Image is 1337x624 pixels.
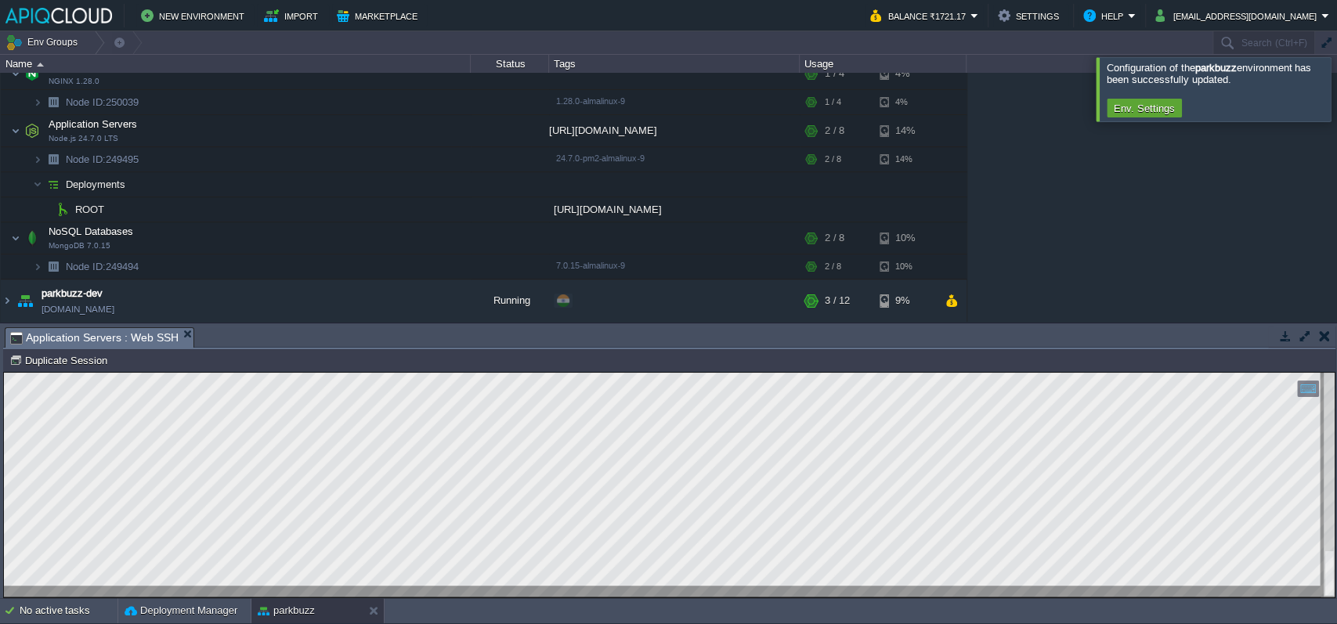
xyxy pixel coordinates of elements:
div: 1 / 4 [825,91,841,115]
button: Duplicate Session [9,353,112,367]
img: APIQCloud [5,8,112,23]
div: 2 / 8 [825,148,841,172]
img: AMDAwAAAACH5BAEAAAAALAAAAAABAAEAAAICRAEAOw== [21,59,43,90]
img: AMDAwAAAACH5BAEAAAAALAAAAAABAAEAAAICRAEAOw== [42,255,64,280]
div: [URL][DOMAIN_NAME] [549,116,800,147]
span: Node.js 24.7.0 LTS [49,135,118,144]
button: Import [264,6,323,25]
span: 250039 [64,96,141,110]
span: NGINX 1.28.0 [49,78,99,87]
div: 14% [880,148,930,172]
a: [DOMAIN_NAME] [42,302,114,318]
button: Env Groups [5,31,83,53]
button: New Environment [141,6,249,25]
button: Deployment Manager [125,603,237,619]
a: Node ID:249494 [64,261,141,274]
span: MongoDB 7.0.15 [49,242,110,251]
img: AMDAwAAAACH5BAEAAAAALAAAAAABAAEAAAICRAEAOw== [33,173,42,197]
img: AMDAwAAAACH5BAEAAAAALAAAAAABAAEAAAICRAEAOw== [42,173,64,197]
img: AMDAwAAAACH5BAEAAAAALAAAAAABAAEAAAICRAEAOw== [52,198,74,222]
button: Help [1083,6,1128,25]
button: Marketplace [337,6,422,25]
img: AMDAwAAAACH5BAEAAAAALAAAAAABAAEAAAICRAEAOw== [33,148,42,172]
div: 2 / 8 [825,223,844,254]
a: NoSQL DatabasesMongoDB 7.0.15 [47,226,136,238]
img: AMDAwAAAACH5BAEAAAAALAAAAAABAAEAAAICRAEAOw== [14,280,36,323]
b: parkbuzz [1194,62,1236,74]
span: NoSQL Databases [47,225,136,239]
span: Node ID: [66,97,106,109]
div: 1 / 4 [825,59,844,90]
div: 2 / 8 [825,255,841,280]
div: 4% [880,91,930,115]
a: Load BalancerNGINX 1.28.0 [47,62,116,74]
div: [URL][DOMAIN_NAME] [549,198,800,222]
img: AMDAwAAAACH5BAEAAAAALAAAAAABAAEAAAICRAEAOw== [37,63,44,67]
img: AMDAwAAAACH5BAEAAAAALAAAAAABAAEAAAICRAEAOw== [11,59,20,90]
a: Node ID:250039 [64,96,141,110]
div: Tags [550,55,799,73]
div: Name [2,55,470,73]
img: AMDAwAAAACH5BAEAAAAALAAAAAABAAEAAAICRAEAOw== [11,116,20,147]
span: 249495 [64,153,141,167]
span: Application Servers [47,118,139,132]
button: [EMAIL_ADDRESS][DOMAIN_NAME] [1155,6,1321,25]
span: Application Servers : Web SSH [10,328,179,348]
img: AMDAwAAAACH5BAEAAAAALAAAAAABAAEAAAICRAEAOw== [1,280,13,323]
div: 4% [880,59,930,90]
button: Settings [998,6,1064,25]
div: Running [471,280,549,323]
span: 7.0.15-almalinux-9 [556,262,625,271]
img: AMDAwAAAACH5BAEAAAAALAAAAAABAAEAAAICRAEAOw== [42,148,64,172]
button: parkbuzz [258,603,315,619]
a: Application ServersNode.js 24.7.0 LTS [47,119,139,131]
div: 14% [880,116,930,147]
span: 24.7.0-pm2-almalinux-9 [556,154,645,164]
a: ROOT [74,204,107,217]
span: 1.28.0-almalinux-9 [556,97,625,106]
img: AMDAwAAAACH5BAEAAAAALAAAAAABAAEAAAICRAEAOw== [42,198,52,222]
button: Env. Settings [1109,101,1180,115]
div: 9% [880,280,930,323]
div: 10% [880,223,930,254]
span: Configuration of the environment has been successfully updated. [1107,62,1311,85]
div: 10% [880,255,930,280]
button: Balance ₹1721.17 [870,6,970,25]
a: parkbuzz-dev [42,287,103,302]
span: Node ID: [66,262,106,273]
a: Node ID:249495 [64,153,141,167]
div: Status [472,55,548,73]
img: AMDAwAAAACH5BAEAAAAALAAAAAABAAEAAAICRAEAOw== [33,91,42,115]
img: AMDAwAAAACH5BAEAAAAALAAAAAABAAEAAAICRAEAOw== [11,223,20,254]
img: AMDAwAAAACH5BAEAAAAALAAAAAABAAEAAAICRAEAOw== [33,255,42,280]
span: 249494 [64,261,141,274]
a: Deployments [64,179,128,192]
div: 2 / 8 [825,116,844,147]
span: Node ID: [66,154,106,166]
div: No active tasks [20,598,117,623]
div: Usage [800,55,966,73]
img: AMDAwAAAACH5BAEAAAAALAAAAAABAAEAAAICRAEAOw== [21,223,43,254]
img: AMDAwAAAACH5BAEAAAAALAAAAAABAAEAAAICRAEAOw== [42,91,64,115]
div: 3 / 12 [825,280,850,323]
img: AMDAwAAAACH5BAEAAAAALAAAAAABAAEAAAICRAEAOw== [21,116,43,147]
